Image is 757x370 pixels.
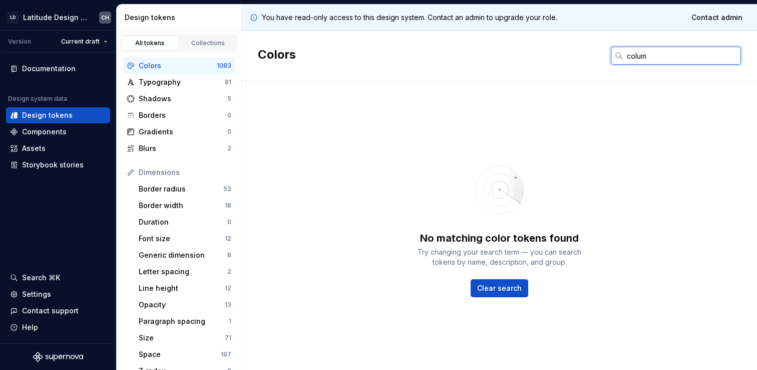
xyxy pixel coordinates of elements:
a: Border radius52 [135,181,235,197]
a: Shadows5 [123,91,235,107]
div: Paragraph spacing [139,316,229,326]
a: Assets [6,140,110,156]
a: Space197 [135,346,235,362]
a: Design tokens [6,107,110,123]
a: Blurs2 [123,140,235,156]
a: Colors1083 [123,58,235,74]
div: Contact support [22,306,79,316]
div: 12 [225,284,231,292]
div: Latitude Design System [23,13,87,23]
div: Try changing your search term — you can search tokens by name, description, and group. [410,247,590,267]
div: 0 [227,111,231,119]
button: Contact support [6,303,110,319]
div: CH [101,14,109,22]
div: Design tokens [125,13,237,23]
div: 0 [227,218,231,226]
div: 1 [229,317,231,325]
div: Version [8,38,31,46]
div: Settings [22,289,51,299]
div: Components [22,127,67,137]
div: Assets [22,143,46,153]
div: 71 [225,334,231,342]
div: Storybook stories [22,160,84,170]
button: Clear search [471,279,528,297]
a: Documentation [6,61,110,77]
a: Duration0 [135,214,235,230]
div: Space [139,349,221,359]
div: All tokens [125,39,175,47]
div: 0 [227,128,231,136]
div: Letter spacing [139,267,227,277]
div: 81 [225,78,231,86]
div: Size [139,333,225,343]
button: Help [6,319,110,335]
h2: Colors [258,47,296,65]
div: Opacity [139,300,225,310]
div: Typography [139,77,225,87]
div: 2 [227,268,231,276]
div: 197 [221,350,231,358]
a: Letter spacing2 [135,264,235,280]
div: 8 [227,251,231,259]
button: Search ⌘K [6,270,110,286]
a: Size71 [135,330,235,346]
a: Storybook stories [6,157,110,173]
div: Design system data [8,95,67,103]
div: Documentation [22,64,76,74]
a: Borders0 [123,107,235,123]
div: Blurs [139,143,227,153]
a: Border width18 [135,198,235,214]
div: Collections [183,39,233,47]
div: 12 [225,235,231,243]
div: Font size [139,234,225,244]
p: You have read-only access to this design system. Contact an admin to upgrade your role. [262,13,557,23]
div: 2 [227,144,231,152]
div: 18 [225,202,231,210]
div: Dimensions [139,167,231,177]
div: Shadows [139,94,227,104]
div: Border radius [139,184,223,194]
a: Typography81 [123,74,235,90]
div: 5 [227,95,231,103]
div: 1083 [217,62,231,70]
div: Gradients [139,127,227,137]
a: Opacity13 [135,297,235,313]
a: Settings [6,286,110,302]
input: Search in tokens... [623,47,741,65]
div: Design tokens [22,110,73,120]
span: Contact admin [691,13,742,23]
div: Borders [139,110,227,120]
button: Current draft [57,35,112,49]
div: 52 [223,185,231,193]
span: Current draft [61,38,100,46]
div: Help [22,322,38,332]
div: Border width [139,201,225,211]
a: Contact admin [685,9,749,27]
a: Paragraph spacing1 [135,313,235,329]
a: Line height12 [135,280,235,296]
a: Gradients0 [123,124,235,140]
div: Generic dimension [139,250,227,260]
div: No matching color tokens found [420,231,579,245]
div: Line height [139,283,225,293]
a: Font size12 [135,231,235,247]
div: Duration [139,217,227,227]
a: Generic dimension8 [135,247,235,263]
a: Components [6,124,110,140]
div: Search ⌘K [22,273,60,283]
svg: Supernova Logo [33,352,83,362]
button: LDLatitude Design SystemCH [2,7,114,28]
span: Clear search [477,283,522,293]
div: LD [7,12,19,24]
div: Colors [139,61,217,71]
div: 13 [225,301,231,309]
